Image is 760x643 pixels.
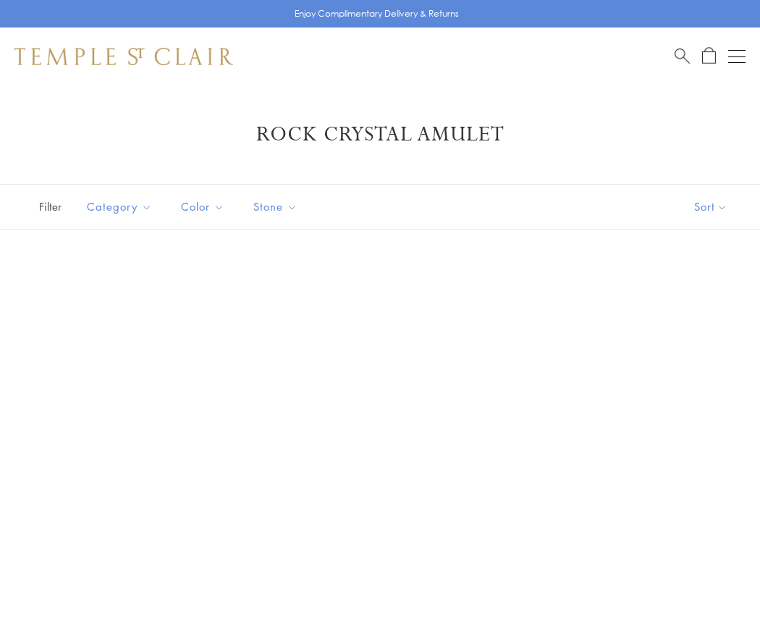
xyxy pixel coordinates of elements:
[295,7,459,21] p: Enjoy Complimentary Delivery & Returns
[14,48,233,65] img: Temple St. Clair
[36,122,724,148] h1: Rock Crystal Amulet
[174,198,235,216] span: Color
[702,47,716,65] a: Open Shopping Bag
[76,190,163,223] button: Category
[662,185,760,229] button: Show sort by
[728,48,746,65] button: Open navigation
[242,190,308,223] button: Stone
[170,190,235,223] button: Color
[80,198,163,216] span: Category
[675,47,690,65] a: Search
[246,198,308,216] span: Stone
